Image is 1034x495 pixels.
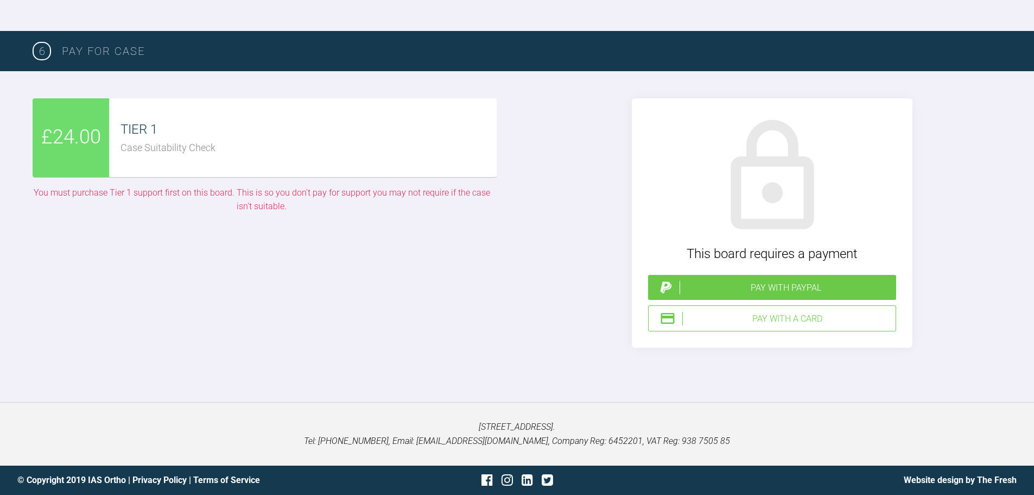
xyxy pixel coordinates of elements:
img: paypal.a7a4ce45.svg [658,279,674,296]
img: stripeIcon.ae7d7783.svg [659,310,676,327]
div: TIER 1 [120,119,496,140]
a: Website design by The Fresh [904,475,1017,485]
div: This board requires a payment [648,243,896,264]
div: Pay with PayPal [680,281,892,295]
div: Case Suitability Check [120,140,496,156]
div: Pay with a Card [682,312,891,326]
div: You must purchase Tier 1 support first on this board. This is so you don't pay for support you ma... [33,186,491,214]
div: © Copyright 2019 IAS Ortho | | [17,473,351,487]
h3: PAY FOR CASE [62,42,1001,60]
a: Terms of Service [193,475,260,485]
img: lock.6dc949b6.svg [710,115,835,240]
span: £24.00 [41,122,101,153]
p: [STREET_ADDRESS]. Tel: [PHONE_NUMBER], Email: [EMAIL_ADDRESS][DOMAIN_NAME], Company Reg: 6452201,... [17,420,1017,448]
a: Privacy Policy [132,475,187,485]
span: 6 [33,42,51,60]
